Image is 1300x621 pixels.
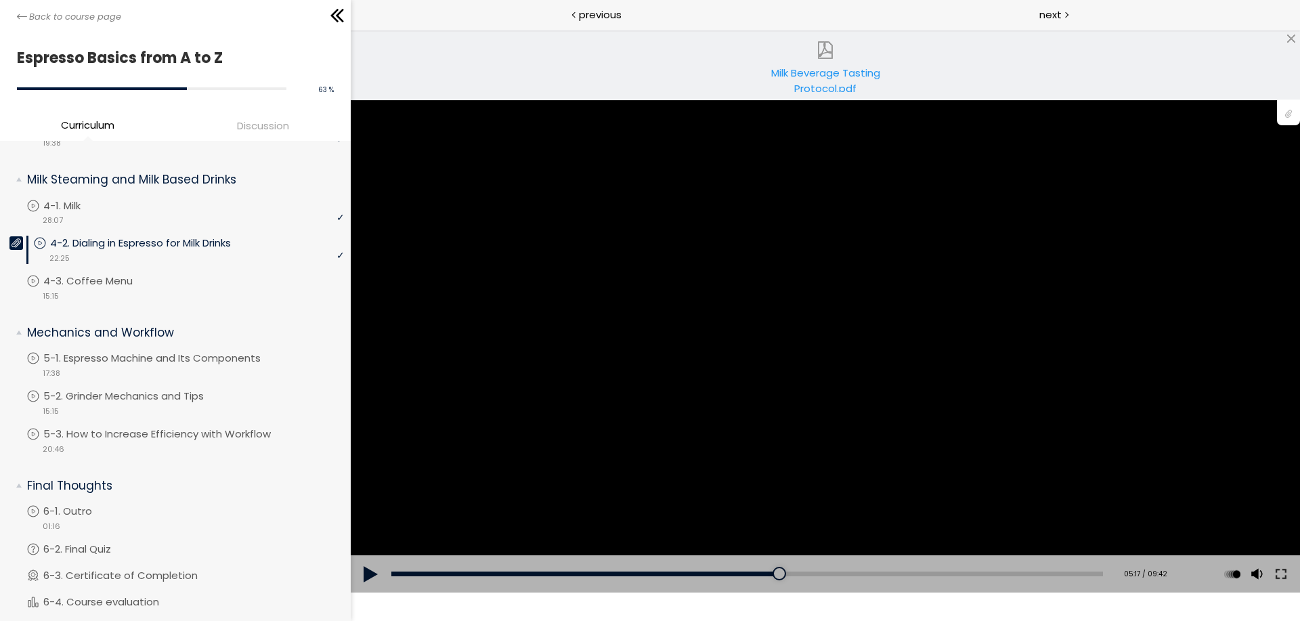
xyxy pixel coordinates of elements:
[817,41,834,59] img: attachment-pdf.png
[27,171,334,188] p: Milk Steaming and Milk Based Drinks
[49,253,70,264] span: 22:25
[27,324,334,341] p: Mechanics and Workflow
[764,539,817,550] div: 05:17 / 09:42
[61,117,114,133] span: Curriculum
[43,291,59,302] span: 15:15
[27,477,334,494] p: Final Thoughts
[29,10,121,24] span: Back to course page
[50,236,258,251] p: 4-2. Dialing in Espresso for Milk Drinks
[579,7,622,22] span: previous
[17,45,327,70] h1: Espresso Basics from A to Z
[768,65,883,92] div: Milk Beverage Tasting Protocol.pdf
[17,10,121,24] a: Back to course page
[896,526,916,563] button: Volume
[237,118,289,133] span: Discussion
[318,85,334,95] span: 63 %
[43,198,108,213] p: 4-1. Milk
[871,526,892,563] button: Play back rate
[43,274,160,288] p: 4-3. Coffee Menu
[869,526,894,563] div: Change playback rate
[43,215,63,226] span: 28:07
[43,137,61,149] span: 19:38
[1039,7,1062,22] span: next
